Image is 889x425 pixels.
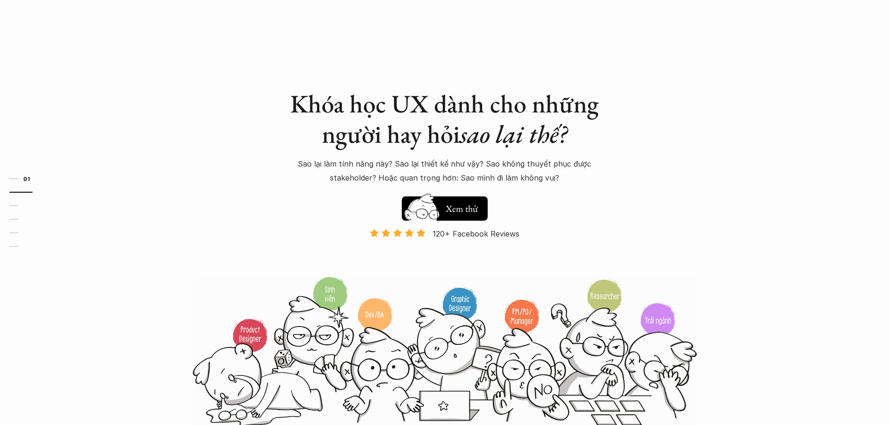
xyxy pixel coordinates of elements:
[9,173,54,184] a: 01
[402,192,488,221] a: Xem thử
[460,118,567,150] em: sao lại thế?
[286,157,603,185] p: Sao lại làm tính năng này? Sao lại thiết kế như vậy? Sao không thuyết phục được stakeholder? Hoặc...
[281,89,608,149] h1: Khóa học UX dành cho những người hay hỏi
[446,202,478,215] h5: Xem thử
[433,227,519,241] p: 120+ Facebook Reviews
[362,228,528,275] a: 120+ Facebook Reviews
[23,175,30,182] strong: 01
